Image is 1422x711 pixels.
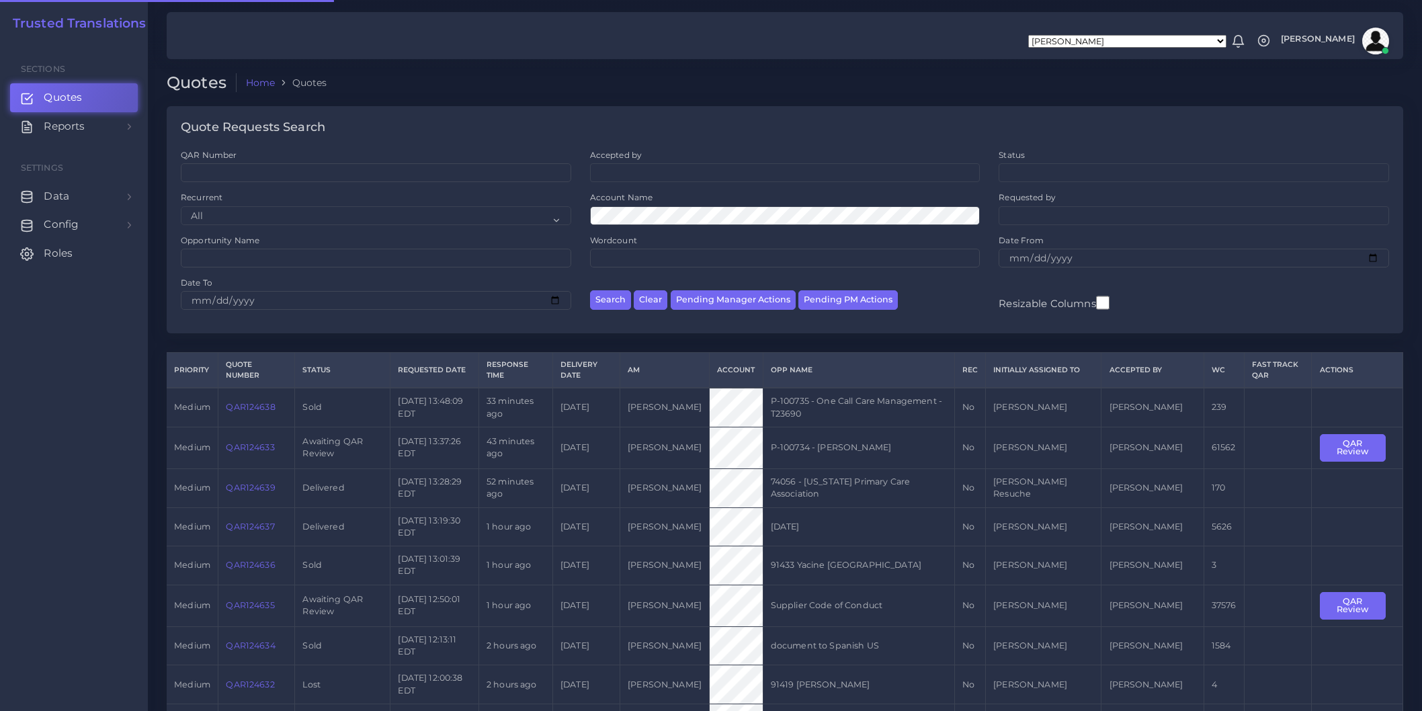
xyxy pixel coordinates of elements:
td: [PERSON_NAME] [985,507,1101,546]
td: [DATE] 13:28:29 EDT [390,468,479,507]
td: [DATE] [763,507,954,546]
label: Wordcount [590,235,637,246]
span: Reports [44,119,85,134]
button: Pending Manager Actions [671,290,796,310]
a: QAR Review [1320,442,1395,452]
span: medium [174,483,210,493]
span: medium [174,679,210,689]
td: 1 hour ago [478,546,552,585]
td: [PERSON_NAME] [620,468,710,507]
td: Sold [295,546,390,585]
td: 1 hour ago [478,507,552,546]
td: No [954,468,985,507]
td: [PERSON_NAME] [620,626,710,665]
h4: Quote Requests Search [181,120,325,135]
td: No [954,427,985,468]
td: [PERSON_NAME] [1101,665,1204,704]
button: Clear [634,290,667,310]
th: Initially Assigned to [985,353,1101,388]
td: 170 [1204,468,1244,507]
td: Awaiting QAR Review [295,427,390,468]
a: QAR124637 [226,521,274,532]
label: Accepted by [590,149,642,161]
td: [DATE] 13:48:09 EDT [390,388,479,427]
td: [DATE] 12:13:11 EDT [390,626,479,665]
td: [DATE] [552,626,620,665]
td: No [954,507,985,546]
td: 91419 [PERSON_NAME] [763,665,954,704]
a: QAR124639 [226,483,275,493]
td: 1 hour ago [478,585,552,626]
th: Fast Track QAR [1244,353,1312,388]
td: No [954,388,985,427]
td: [DATE] [552,468,620,507]
a: Reports [10,112,138,140]
td: [DATE] 13:37:26 EDT [390,427,479,468]
a: Config [10,210,138,239]
td: 1584 [1204,626,1244,665]
img: avatar [1362,28,1389,54]
span: medium [174,600,210,610]
a: QAR124632 [226,679,274,689]
label: Opportunity Name [181,235,259,246]
span: Sections [21,64,65,74]
a: QAR124635 [226,600,274,610]
td: document to Spanish US [763,626,954,665]
input: Resizable Columns [1096,294,1110,311]
th: Opp Name [763,353,954,388]
button: QAR Review [1320,592,1386,620]
th: AM [620,353,710,388]
td: No [954,665,985,704]
td: [PERSON_NAME] [985,388,1101,427]
td: 33 minutes ago [478,388,552,427]
td: Sold [295,626,390,665]
span: Quotes [44,90,82,105]
td: Awaiting QAR Review [295,585,390,626]
td: [DATE] 12:50:01 EDT [390,585,479,626]
a: Trusted Translations [3,16,147,32]
td: 37576 [1204,585,1244,626]
td: 74056 - [US_STATE] Primary Care Association [763,468,954,507]
td: [PERSON_NAME] [620,665,710,704]
span: medium [174,402,210,412]
span: medium [174,442,210,452]
td: 52 minutes ago [478,468,552,507]
a: Roles [10,239,138,267]
th: REC [954,353,985,388]
td: [DATE] [552,427,620,468]
th: Requested Date [390,353,479,388]
label: Resizable Columns [999,294,1109,311]
td: [PERSON_NAME] [985,626,1101,665]
td: 91433 Yacine [GEOGRAPHIC_DATA] [763,546,954,585]
label: Account Name [590,192,653,203]
button: Search [590,290,631,310]
td: [PERSON_NAME] [620,507,710,546]
td: 2 hours ago [478,626,552,665]
td: [DATE] [552,507,620,546]
td: P-100734 - [PERSON_NAME] [763,427,954,468]
button: Pending PM Actions [798,290,898,310]
td: [DATE] [552,665,620,704]
td: [DATE] 13:01:39 EDT [390,546,479,585]
a: Home [246,76,276,89]
td: [DATE] [552,546,620,585]
a: QAR Review [1320,600,1395,610]
li: Quotes [275,76,327,89]
a: QAR124633 [226,442,274,452]
td: Delivered [295,507,390,546]
td: 2 hours ago [478,665,552,704]
span: Roles [44,246,73,261]
td: Supplier Code of Conduct [763,585,954,626]
td: No [954,546,985,585]
span: Data [44,189,69,204]
td: [PERSON_NAME] [985,585,1101,626]
a: [PERSON_NAME]avatar [1274,28,1394,54]
td: 43 minutes ago [478,427,552,468]
td: [PERSON_NAME] Resuche [985,468,1101,507]
span: Settings [21,163,63,173]
td: Sold [295,388,390,427]
td: [PERSON_NAME] [1101,585,1204,626]
th: Account [710,353,763,388]
a: Data [10,182,138,210]
th: Response Time [478,353,552,388]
